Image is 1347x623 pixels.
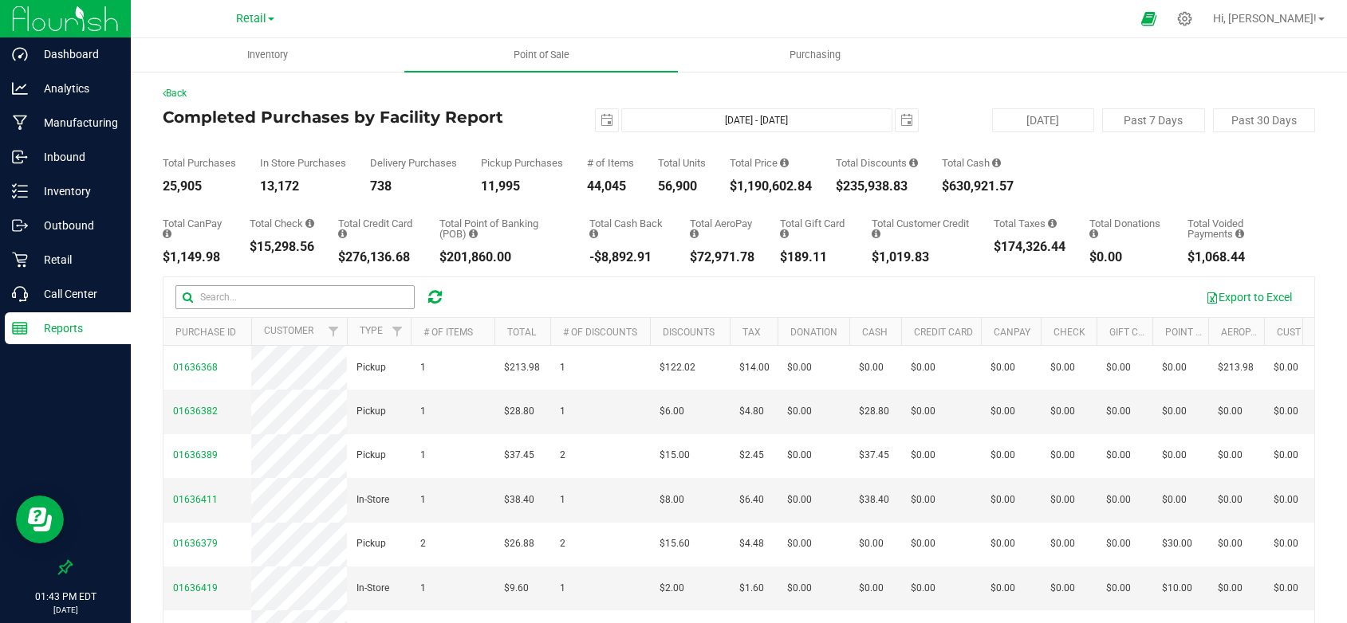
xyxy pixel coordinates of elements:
[1235,229,1244,239] i: Sum of all voided payment transaction amounts, excluding tips and transaction fees, for all purch...
[589,229,598,239] i: Sum of the cash-back amounts from rounded-up electronic payments for all purchases in the date ra...
[12,217,28,233] inline-svg: Outbound
[911,492,935,507] span: $0.00
[356,448,386,463] span: Pickup
[420,360,426,375] span: 1
[1218,404,1243,419] span: $0.00
[742,327,761,338] a: Tax
[1277,327,1335,338] a: Cust Credit
[589,251,666,264] div: -$8,892.91
[16,496,64,543] iframe: Resource center
[12,252,28,268] inline-svg: Retail
[991,492,1015,507] span: $0.00
[836,158,918,168] div: Total Discounts
[1106,581,1131,596] span: $0.00
[1162,581,1192,596] span: $10.00
[131,38,404,72] a: Inventory
[404,38,678,72] a: Point of Sale
[1274,492,1298,507] span: $0.00
[991,360,1015,375] span: $0.00
[739,581,764,596] span: $1.60
[504,581,529,596] span: $9.60
[768,48,862,62] span: Purchasing
[1162,536,1192,551] span: $30.00
[1106,404,1131,419] span: $0.00
[1162,404,1187,419] span: $0.00
[862,327,888,338] a: Cash
[1050,360,1075,375] span: $0.00
[173,449,218,460] span: 01636389
[12,320,28,336] inline-svg: Reports
[1175,11,1195,26] div: Manage settings
[504,404,534,419] span: $28.80
[163,88,187,99] a: Back
[226,48,309,62] span: Inventory
[28,250,124,269] p: Retail
[370,158,457,168] div: Delivery Purchases
[991,404,1015,419] span: $0.00
[28,113,124,132] p: Manufacturing
[1131,3,1167,34] span: Open Ecommerce Menu
[1165,327,1278,338] a: Point of Banking (POB)
[660,448,690,463] span: $15.00
[780,229,789,239] i: Sum of the successful, non-voided gift card payment transactions for all purchases in the date ra...
[911,404,935,419] span: $0.00
[994,218,1065,229] div: Total Taxes
[163,108,547,126] h4: Completed Purchases by Facility Report
[492,48,591,62] span: Point of Sale
[1274,581,1298,596] span: $0.00
[175,285,415,309] input: Search...
[992,108,1094,132] button: [DATE]
[28,147,124,167] p: Inbound
[1050,404,1075,419] span: $0.00
[730,158,812,168] div: Total Price
[780,218,849,239] div: Total Gift Card
[660,536,690,551] span: $15.60
[690,218,756,239] div: Total AeroPay
[504,448,534,463] span: $37.45
[859,492,889,507] span: $38.40
[163,218,226,239] div: Total CanPay
[560,581,565,596] span: 1
[942,180,1014,193] div: $630,921.57
[481,180,563,193] div: 11,995
[504,360,540,375] span: $213.98
[7,604,124,616] p: [DATE]
[660,581,684,596] span: $2.00
[420,492,426,507] span: 1
[942,158,1014,168] div: Total Cash
[690,251,756,264] div: $72,971.78
[250,241,314,253] div: $15,298.56
[690,229,699,239] i: Sum of the successful, non-voided AeroPay payment transactions for all purchases in the date range.
[1221,327,1262,338] a: AeroPay
[260,180,346,193] div: 13,172
[469,229,478,239] i: Sum of the successful, non-voided point-of-banking payment transactions, both via payment termina...
[1274,448,1298,463] span: $0.00
[57,559,73,575] label: Pin the sidebar to full width on large screens
[356,492,389,507] span: In-Store
[1106,492,1131,507] span: $0.00
[911,448,935,463] span: $0.00
[1274,536,1298,551] span: $0.00
[787,536,812,551] span: $0.00
[658,158,706,168] div: Total Units
[991,448,1015,463] span: $0.00
[420,536,426,551] span: 2
[1109,327,1156,338] a: Gift Card
[1195,284,1302,311] button: Export to Excel
[1050,581,1075,596] span: $0.00
[596,109,618,131] span: select
[909,158,918,168] i: Sum of the discount values applied to the all purchases in the date range.
[836,180,918,193] div: $235,938.83
[660,404,684,419] span: $6.00
[28,182,124,201] p: Inventory
[28,319,124,338] p: Reports
[321,318,347,345] a: Filter
[439,251,565,264] div: $201,860.00
[587,180,634,193] div: 44,045
[787,448,812,463] span: $0.00
[790,327,837,338] a: Donation
[439,218,565,239] div: Total Point of Banking (POB)
[589,218,666,239] div: Total Cash Back
[420,448,426,463] span: 1
[994,241,1065,253] div: $174,326.44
